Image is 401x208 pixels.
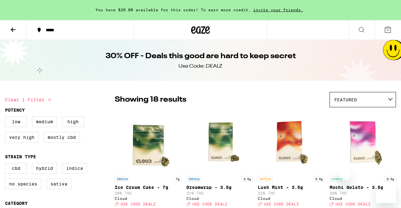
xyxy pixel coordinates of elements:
div: Cloud [258,196,325,200]
iframe: Close message [338,168,351,180]
p: Lush Mint - 3.5g [258,185,325,190]
p: 26% THC [115,191,181,195]
div: Cloud [186,196,253,200]
p: Mochi Gelato - 3.5g [330,185,396,190]
label: Hybrid [32,163,57,174]
div: Cloud [330,196,396,200]
p: Dreamwrap - 3.5g [186,185,253,190]
p: 3.5g [242,176,253,182]
legend: Category [5,201,28,206]
p: 21% THC [186,191,253,195]
p: SATIVA [258,176,273,182]
label: Medium [32,116,57,127]
button: Clear 1 filter [5,92,53,108]
h1: 30% OFF - Deals this good are hard to keep secret [106,51,296,62]
legend: Potency [5,108,25,113]
p: Ice Cream Cake - 7g [115,185,181,190]
p: 26% THC [330,191,396,195]
img: Cloud - Lush Mint - 3.5g [260,110,322,173]
span: USE CODE DEALZ [264,202,299,206]
p: INDICA [186,176,201,182]
p: HYBRID [330,176,345,182]
iframe: Button to launch messaging window [376,183,396,203]
label: Very High [5,132,39,143]
p: Showing 18 results [115,94,186,105]
span: You have $20.00 available for this order! To earn more credit, [96,8,251,12]
div: Use Code: DEALZ [179,63,222,70]
label: Mostly CBD [44,132,80,143]
legend: Strain Type [5,154,36,159]
p: INDICA [115,176,130,182]
span: USE CODE DEALZ [121,202,156,206]
p: 3.5g [313,176,325,182]
span: invite your friends. [251,8,305,12]
p: 22% THC [258,191,325,195]
img: Cloud - Dreamwrap - 3.5g [188,110,251,173]
label: CBD [5,163,27,174]
span: USE CODE DEALZ [192,202,227,206]
div: Cloud [115,196,181,200]
label: High [62,116,84,127]
label: No Species [5,179,41,189]
img: Cloud - Ice Cream Cake - 7g [117,110,179,173]
span: USE CODE DEALZ [336,202,371,206]
label: Low [5,116,27,127]
p: 7g [174,176,181,182]
label: Indica [62,163,87,174]
img: Cloud - Mochi Gelato - 3.5g [331,110,394,173]
label: Sativa [46,179,71,189]
span: Featured [334,97,357,102]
